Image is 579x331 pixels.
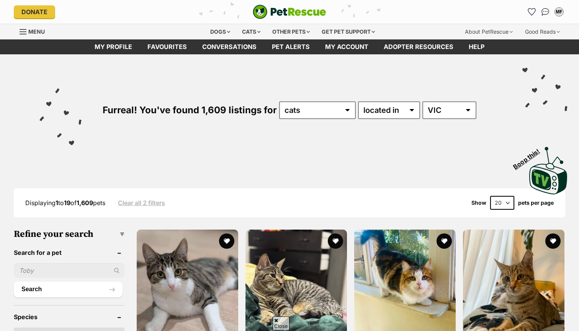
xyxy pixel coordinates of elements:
a: My profile [87,39,140,54]
strong: 1 [56,199,58,207]
a: Pet alerts [264,39,317,54]
button: Search [14,282,123,297]
input: Toby [14,263,124,278]
div: Other pets [267,24,315,39]
strong: 19 [64,199,70,207]
a: PetRescue [253,5,326,19]
a: Favourites [140,39,195,54]
div: Get pet support [316,24,380,39]
img: Jinx - Domestic Short Hair (DSH) Cat [245,230,347,331]
ul: Account quick links [525,6,565,18]
a: Adopter resources [376,39,461,54]
span: Menu [28,28,45,35]
div: About PetRescue [460,24,518,39]
div: MF [555,8,563,16]
span: Boop this! [512,143,547,170]
img: Paddington II - Domestic Short Hair (DSH) Cat [354,230,456,331]
header: Search for a pet [14,249,124,256]
a: Menu [20,24,50,38]
button: My account [553,6,565,18]
a: Conversations [539,6,551,18]
div: Dogs [205,24,236,39]
a: My account [317,39,376,54]
div: Cats [237,24,266,39]
img: Basil - Domestic Short Hair (DSH) Cat [137,230,238,331]
img: chat-41dd97257d64d25036548639549fe6c8038ab92f7586957e7f3b1b290dea8141.svg [541,8,550,16]
header: Species [14,313,124,320]
button: favourite [219,233,234,249]
span: Furreal! You've found 1,609 listings for [103,104,277,116]
a: Favourites [525,6,538,18]
a: conversations [195,39,264,54]
a: Donate [14,5,55,18]
span: Show [471,200,486,206]
img: PetRescue TV logo [529,147,568,194]
button: favourite [328,233,343,249]
a: Boop this! [529,140,568,196]
div: Good Reads [520,24,565,39]
span: Close [273,316,289,330]
img: Kit Kat - Domestic Short Hair (DSH) Cat [463,230,564,331]
label: pets per page [518,200,554,206]
span: Displaying to of pets [25,199,105,207]
button: favourite [437,233,452,249]
img: logo-cat-932fe2b9b8326f06289b0f2fb663e598f794de774fb13d1741a6617ecf9a85b4.svg [253,5,326,19]
a: Help [461,39,492,54]
button: favourite [545,233,561,249]
strong: 1,609 [77,199,93,207]
a: Clear all 2 filters [118,199,165,206]
h3: Refine your search [14,229,124,240]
